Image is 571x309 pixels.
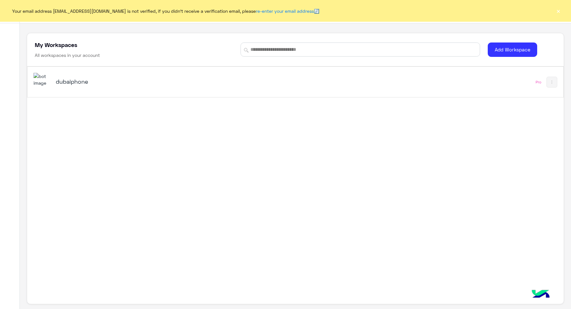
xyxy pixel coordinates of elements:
h6: All workspaces in your account [35,52,100,58]
div: Pro [536,80,541,85]
a: re-enter your email address [256,8,314,14]
h5: My Workspaces [35,41,77,49]
h5: dubaiphone [56,78,244,85]
span: Your email address [EMAIL_ADDRESS][DOMAIN_NAME] is not verified, if you didn't receive a verifica... [12,8,319,14]
img: 1403182699927242 [33,73,51,87]
img: hulul-logo.png [530,283,552,306]
button: Add Workspace [488,42,537,57]
button: × [555,8,561,14]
